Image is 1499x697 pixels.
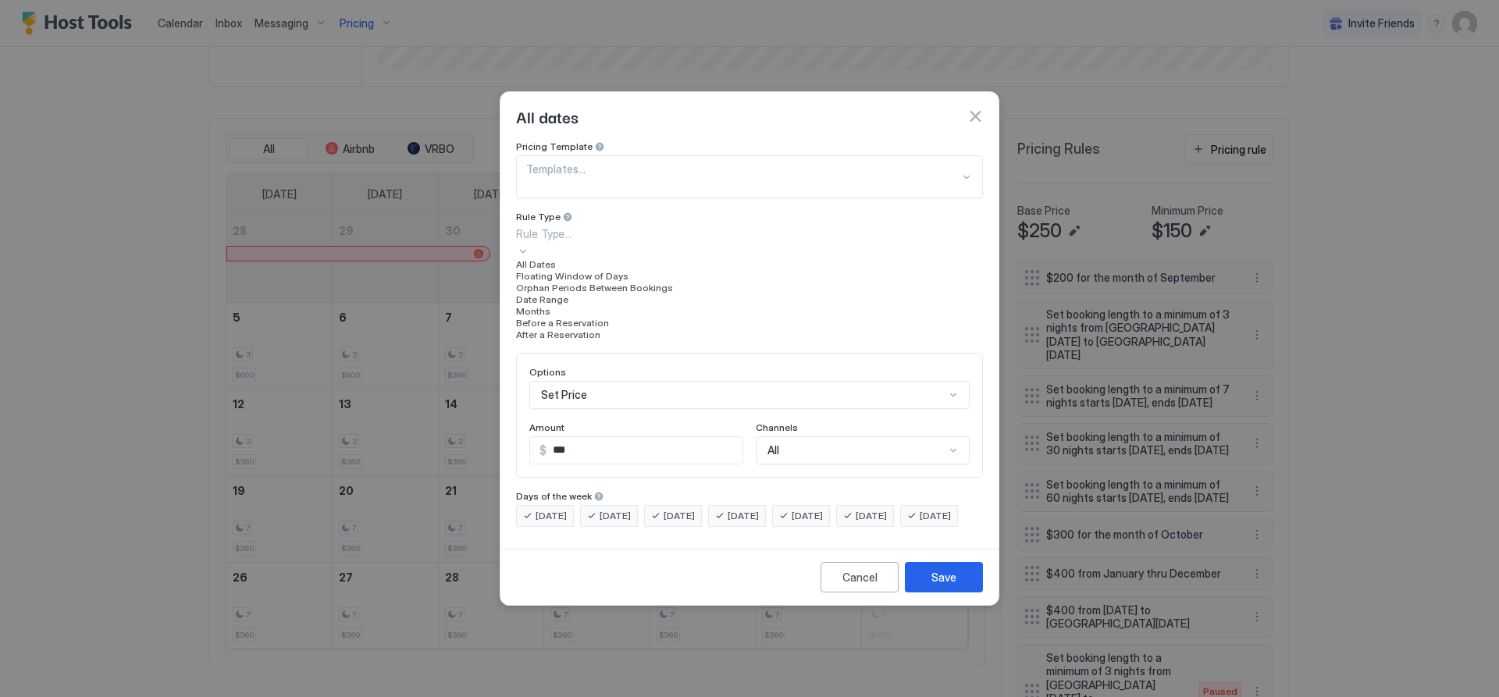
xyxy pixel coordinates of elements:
span: All dates [516,105,579,128]
span: [DATE] [856,509,887,523]
span: All Dates [516,258,556,270]
span: [DATE] [600,509,631,523]
div: Save [931,569,956,585]
span: [DATE] [792,509,823,523]
span: Rule Type [516,211,561,222]
div: Rule Type... [516,226,983,242]
span: All [767,443,779,457]
button: Save [905,562,983,592]
span: $ [539,443,547,457]
span: Date Range [516,293,568,305]
span: [DATE] [536,509,567,523]
div: Cancel [842,569,878,585]
div: Templates... [526,162,960,176]
span: Options [529,366,566,378]
span: Orphan Periods Between Bookings [516,282,673,293]
span: Days of the week [516,490,592,502]
span: [DATE] [920,509,951,523]
span: [DATE] [664,509,695,523]
input: Input Field [547,437,742,464]
span: Months [516,305,550,317]
span: Floating Window of Days [516,270,628,282]
span: [DATE] [728,509,759,523]
span: Before a Reservation [516,317,609,329]
span: Amount [529,421,564,433]
span: Channels [756,421,798,433]
span: After a Reservation [516,329,600,340]
span: Pricing Template [516,140,593,152]
span: Set Price [541,388,587,402]
button: Cancel [821,562,899,592]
